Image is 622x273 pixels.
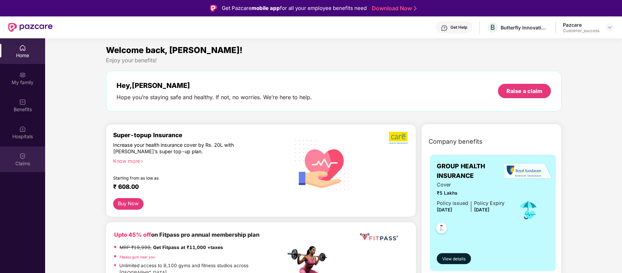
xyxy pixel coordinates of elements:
div: Policy Expiry [474,199,504,207]
div: Customer_success [563,28,599,34]
div: Policy issued [437,199,468,207]
span: Cover [437,181,504,189]
img: svg+xml;base64,PHN2ZyB4bWxucz0iaHR0cDovL3d3dy53My5vcmcvMjAwMC9zdmciIHdpZHRoPSI0OC45NDMiIGhlaWdodD... [433,221,450,237]
b: on Fitpass pro annual membership plan [114,231,259,238]
span: View details [442,256,465,262]
span: Welcome back, [PERSON_NAME]! [106,45,243,55]
img: fppp.png [359,231,400,243]
span: Company benefits [429,137,483,146]
div: Know more [113,158,282,162]
del: MRP ₹19,999, [120,245,152,250]
div: Butterfly Innovations Private Limited [501,24,549,31]
span: right [140,159,144,163]
div: Super-topup Insurance [113,131,286,139]
strong: Get Fitpass at ₹11,000 +taxes [153,245,223,250]
span: [DATE] [437,207,452,212]
div: Hey, [PERSON_NAME] [117,81,312,90]
span: ₹5 Lakhs [437,190,504,197]
button: View details [437,253,471,264]
div: Increase your health insurance cover by Rs. 20L with [PERSON_NAME]’s super top-up plan. [113,142,256,155]
img: New Pazcare Logo [8,23,53,32]
button: Buy Now [113,198,144,210]
div: Pazcare [563,22,599,28]
span: B [490,23,495,31]
img: Logo [210,5,217,12]
img: svg+xml;base64,PHN2ZyBpZD0iSG9zcGl0YWxzIiB4bWxucz0iaHR0cDovL3d3dy53My5vcmcvMjAwMC9zdmciIHdpZHRoPS... [19,126,26,132]
a: Download Now [372,5,415,12]
img: svg+xml;base64,PHN2ZyB3aWR0aD0iMjAiIGhlaWdodD0iMjAiIHZpZXdCb3g9IjAgMCAyMCAyMCIgZmlsbD0ibm9uZSIgeG... [19,71,26,78]
img: svg+xml;base64,PHN2ZyBpZD0iQmVuZWZpdHMiIHhtbG5zPSJodHRwOi8vd3d3LnczLm9yZy8yMDAwL3N2ZyIgd2lkdGg9Ij... [19,99,26,105]
img: icon [517,199,539,221]
span: [DATE] [474,207,489,212]
img: Stroke [414,5,417,12]
div: Raise a claim [506,87,542,95]
div: ₹ 608.00 [113,183,279,191]
strong: mobile app [252,5,280,11]
span: GROUP HEALTH INSURANCE [437,161,508,181]
div: Hope you’re staying safe and healthy. If not, no worries. We’re here to help. [117,94,312,101]
img: svg+xml;base64,PHN2ZyBpZD0iSGVscC0zMngzMiIgeG1sbnM9Imh0dHA6Ly93d3cudzMub3JnLzIwMDAvc3ZnIiB3aWR0aD... [441,25,448,31]
img: svg+xml;base64,PHN2ZyBpZD0iQ2xhaW0iIHhtbG5zPSJodHRwOi8vd3d3LnczLm9yZy8yMDAwL3N2ZyIgd2lkdGg9IjIwIi... [19,153,26,159]
img: svg+xml;base64,PHN2ZyB4bWxucz0iaHR0cDovL3d3dy53My5vcmcvMjAwMC9zdmciIHhtbG5zOnhsaW5rPSJodHRwOi8vd3... [290,131,355,198]
div: Starting from as low as [113,175,257,180]
div: Enjoy your benefits! [106,57,562,64]
div: Get Pazcare for all your employee benefits need [222,4,367,12]
b: Upto 45% off [114,231,151,238]
img: b5dec4f62d2307b9de63beb79f102df3.png [389,131,408,144]
a: Fitpass gym near you [120,255,155,259]
img: svg+xml;base64,PHN2ZyBpZD0iRHJvcGRvd24tMzJ4MzIiIHhtbG5zPSJodHRwOi8vd3d3LnczLm9yZy8yMDAwL3N2ZyIgd2... [607,25,612,30]
div: Get Help [450,25,467,30]
img: svg+xml;base64,PHN2ZyBpZD0iSG9tZSIgeG1sbnM9Imh0dHA6Ly93d3cudzMub3JnLzIwMDAvc3ZnIiB3aWR0aD0iMjAiIG... [19,44,26,51]
img: insurerLogo [504,163,552,180]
